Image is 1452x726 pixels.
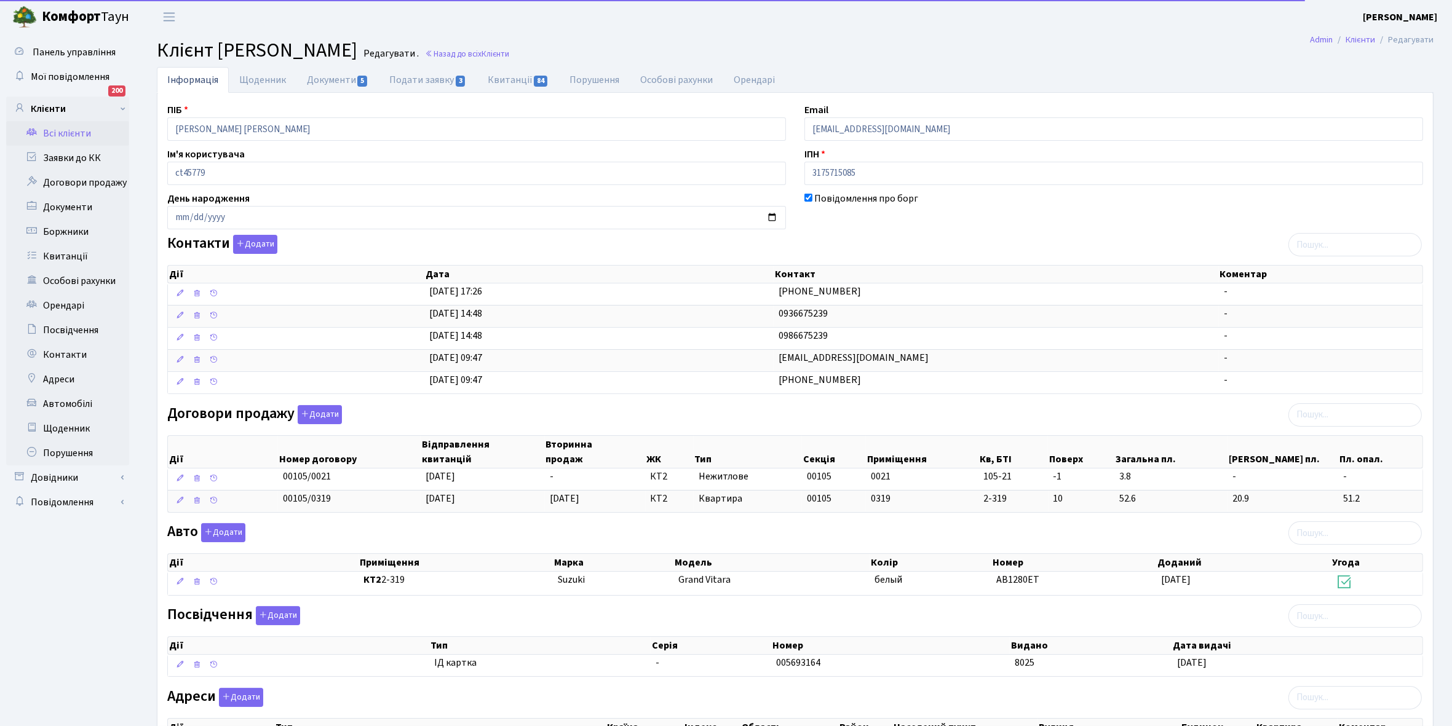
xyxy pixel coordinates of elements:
[6,367,129,392] a: Адреси
[1288,686,1422,709] input: Пошук...
[983,492,1044,506] span: 2-319
[779,351,929,365] span: [EMAIL_ADDRESS][DOMAIN_NAME]
[168,266,424,283] th: Дії
[814,191,918,206] label: Повідомлення про борг
[167,523,245,542] label: Авто
[978,436,1049,468] th: Кв, БТІ
[154,7,184,27] button: Переключити навігацію
[1119,470,1223,484] span: 3.8
[6,244,129,269] a: Квитанції
[1232,492,1334,506] span: 20.9
[875,573,902,586] span: белый
[429,637,651,654] th: Тип
[996,573,1039,586] span: АВ1280ЕТ
[425,48,509,60] a: Назад до всіхКлієнти
[429,307,482,320] span: [DATE] 14:48
[6,269,129,293] a: Особові рахунки
[1224,373,1228,387] span: -
[807,492,831,505] span: 00105
[167,191,250,206] label: День народження
[33,45,116,59] span: Панель управління
[991,554,1157,571] th: Номер
[379,67,477,93] a: Подати заявку
[807,470,831,483] span: 00105
[363,573,381,586] b: КТ2
[6,121,129,146] a: Всі клієнти
[42,7,101,26] b: Комфорт
[278,436,420,468] th: Номер договору
[1363,10,1437,25] a: [PERSON_NAME]
[1228,436,1339,468] th: [PERSON_NAME] пл.
[167,103,188,117] label: ПІБ
[1288,521,1422,545] input: Пошук...
[559,67,630,93] a: Порушення
[256,606,300,625] button: Посвідчення
[219,688,263,707] button: Адреси
[421,436,545,468] th: Відправлення квитанцій
[779,329,828,342] span: 0986675239
[357,76,367,87] span: 5
[1375,33,1434,47] li: Редагувати
[656,656,659,669] span: -
[1119,492,1223,506] span: 52.6
[1232,470,1334,484] span: -
[477,67,559,93] a: Квитанції
[31,70,109,84] span: Мої повідомлення
[1288,403,1422,427] input: Пошук...
[168,637,429,654] th: Дії
[1156,554,1331,571] th: Доданий
[1172,637,1422,654] th: Дата видачі
[1177,656,1207,669] span: [DATE]
[651,470,689,484] span: КТ2
[871,470,891,483] span: 0021
[253,604,300,626] a: Додати
[283,470,331,483] span: 00105/0021
[771,637,1010,654] th: Номер
[1114,436,1228,468] th: Загальна пл.
[1344,492,1418,506] span: 51.2
[295,403,342,424] a: Додати
[167,606,300,625] label: Посвідчення
[534,76,547,87] span: 84
[167,235,277,254] label: Контакти
[108,85,125,97] div: 200
[6,392,129,416] a: Автомобілі
[167,688,263,707] label: Адреси
[1224,307,1228,320] span: -
[363,573,548,587] span: 2-319
[553,554,673,571] th: Марка
[1338,436,1422,468] th: Пл. опал.
[1224,285,1228,298] span: -
[434,656,646,670] span: ІД картка
[359,554,553,571] th: Приміщення
[6,40,129,65] a: Панель управління
[230,233,277,254] a: Додати
[6,465,129,490] a: Довідники
[6,441,129,465] a: Порушення
[645,436,693,468] th: ЖК
[871,492,891,505] span: 0319
[1288,604,1422,628] input: Пошук...
[1346,33,1375,46] a: Клієнти
[550,492,579,505] span: [DATE]
[429,329,482,342] span: [DATE] 14:48
[779,285,861,298] span: [PHONE_NUMBER]
[429,285,482,298] span: [DATE] 17:26
[1015,656,1034,669] span: 8025
[723,67,785,93] a: Орендарі
[42,7,129,28] span: Таун
[298,405,342,424] button: Договори продажу
[651,637,771,654] th: Серія
[167,147,245,162] label: Ім'я користувача
[216,685,263,707] a: Додати
[673,554,870,571] th: Модель
[1053,470,1109,484] span: -1
[157,36,357,65] span: Клієнт [PERSON_NAME]
[694,436,802,468] th: Тип
[1053,492,1109,506] span: 10
[198,521,245,543] a: Додати
[1010,637,1172,654] th: Видано
[6,293,129,318] a: Орендарі
[1224,329,1228,342] span: -
[429,373,482,387] span: [DATE] 09:47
